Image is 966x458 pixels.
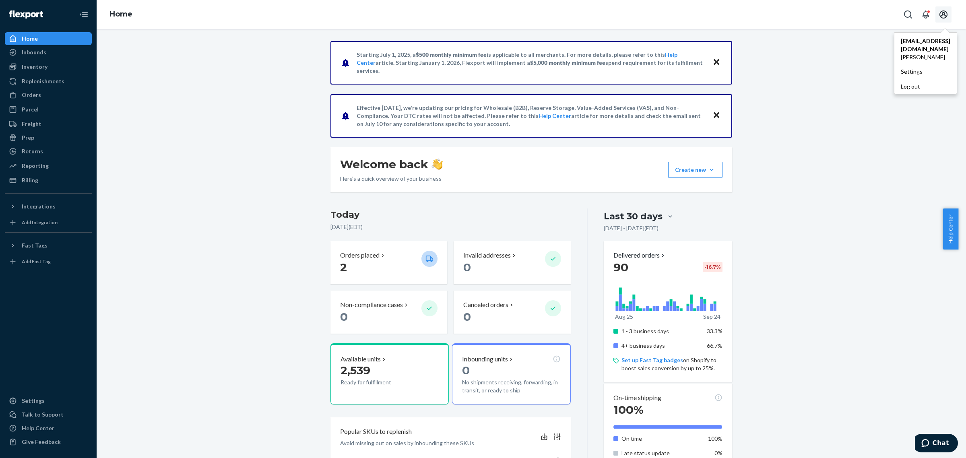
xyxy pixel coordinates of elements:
p: No shipments receiving, forwarding, in transit, or ready to ship [462,378,560,394]
img: Flexport logo [9,10,43,19]
p: Orders placed [340,251,380,260]
p: [DATE] - [DATE] ( EDT ) [604,224,658,232]
div: Settings [894,64,957,79]
div: Settings [22,397,45,405]
a: Inventory [5,60,92,73]
span: 0 [463,260,471,274]
p: Invalid addresses [463,251,511,260]
span: 100% [613,403,644,417]
div: Integrations [22,202,56,210]
div: Last 30 days [604,210,663,223]
a: Reporting [5,159,92,172]
a: [EMAIL_ADDRESS][DOMAIN_NAME][PERSON_NAME] [894,34,957,64]
div: Parcel [22,105,39,113]
div: -16.7 % [703,262,722,272]
a: Set up Fast Tag badges [621,357,683,363]
div: Home [22,35,38,43]
div: Give Feedback [22,438,61,446]
span: [PERSON_NAME] [901,53,950,61]
p: Canceled orders [463,300,508,309]
p: On time [621,435,701,443]
div: Reporting [22,162,49,170]
a: Add Integration [5,216,92,229]
div: Orders [22,91,41,99]
a: Prep [5,131,92,144]
button: Give Feedback [5,435,92,448]
button: Open notifications [918,6,934,23]
a: Home [5,32,92,45]
span: $500 monthly minimum fee [416,51,487,58]
p: Popular SKUs to replenish [340,427,412,436]
h3: Today [330,208,571,221]
p: On-time shipping [613,393,661,402]
p: Delivered orders [613,251,666,260]
img: hand-wave emoji [431,159,443,170]
button: Canceled orders 0 [454,291,570,334]
div: Prep [22,134,34,142]
a: Freight [5,118,92,130]
button: Integrations [5,200,92,213]
p: Available units [341,355,381,364]
ol: breadcrumbs [103,3,139,26]
p: [DATE] ( EDT ) [330,223,571,231]
a: Billing [5,174,92,187]
p: Sep 24 [703,313,720,321]
p: 4+ business days [621,342,701,350]
p: Non-compliance cases [340,300,403,309]
span: 0 [463,310,471,324]
p: on Shopify to boost sales conversion by up to 25%. [621,356,722,372]
a: Help Center [539,112,571,119]
button: Close [711,110,722,122]
button: Open account menu [935,6,952,23]
a: Inbounds [5,46,92,59]
span: 100% [708,435,722,442]
span: 33.3% [707,328,722,334]
p: Late status update [621,449,701,457]
button: Fast Tags [5,239,92,252]
h1: Welcome back [340,157,443,171]
p: Avoid missing out on sales by inbounding these SKUs [340,439,474,447]
a: Replenishments [5,75,92,88]
div: Talk to Support [22,411,64,419]
p: Aug 25 [615,313,633,321]
span: 0 [462,363,470,377]
a: Returns [5,145,92,158]
a: Add Fast Tag [5,255,92,268]
span: $5,000 monthly minimum fee [530,59,605,66]
button: Orders placed 2 [330,241,447,284]
span: 66.7% [707,342,722,349]
div: Returns [22,147,43,155]
span: [EMAIL_ADDRESS][DOMAIN_NAME] [901,37,950,53]
div: Replenishments [22,77,64,85]
a: Home [109,10,132,19]
div: Add Fast Tag [22,258,51,265]
a: Help Center [5,422,92,435]
p: Ready for fulfillment [341,378,415,386]
span: 90 [613,260,628,274]
p: 1 - 3 business days [621,327,701,335]
button: Close [711,57,722,68]
div: Add Integration [22,219,58,226]
button: Inbounding units0No shipments receiving, forwarding, in transit, or ready to ship [452,343,570,404]
span: 0% [714,450,722,456]
button: Available units2,539Ready for fulfillment [330,343,449,404]
span: 2,539 [341,363,370,377]
button: Log out [894,79,955,94]
button: Close Navigation [76,6,92,23]
p: Inbounding units [462,355,508,364]
div: Inventory [22,63,47,71]
p: Here’s a quick overview of your business [340,175,443,183]
button: Open Search Box [900,6,916,23]
div: Billing [22,176,38,184]
p: Effective [DATE], we're updating our pricing for Wholesale (B2B), Reserve Storage, Value-Added Se... [357,104,705,128]
p: Starting July 1, 2025, a is applicable to all merchants. For more details, please refer to this a... [357,51,705,75]
a: Orders [5,89,92,101]
a: Parcel [5,103,92,116]
span: 0 [340,310,348,324]
button: Non-compliance cases 0 [330,291,447,334]
button: Talk to Support [5,408,92,421]
a: Settings [5,394,92,407]
button: Invalid addresses 0 [454,241,570,284]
